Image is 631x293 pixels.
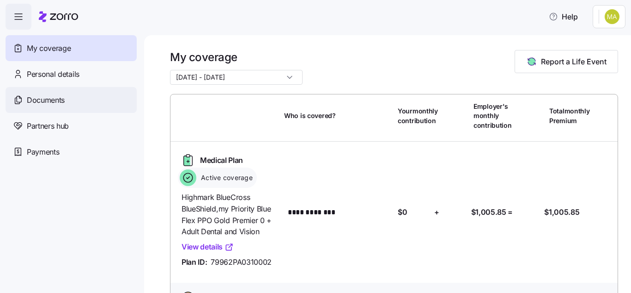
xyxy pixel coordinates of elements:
[170,50,303,64] h1: My coverage
[6,139,137,165] a: Payments
[6,87,137,113] a: Documents
[182,192,277,237] span: Highmark BlueCross BlueShield , my Priority Blue Flex PPO Gold Premier 0 + Adult Dental and Vision
[27,94,65,106] span: Documents
[6,35,137,61] a: My coverage
[211,256,272,268] span: 79962PA0310002
[541,7,585,26] button: Help
[27,146,59,158] span: Payments
[549,11,578,22] span: Help
[200,155,243,166] span: Medical Plan
[182,256,207,268] span: Plan ID:
[27,43,71,54] span: My coverage
[27,120,69,132] span: Partners hub
[473,102,512,130] span: Employer's monthly contribution
[549,106,590,125] span: Total monthly Premium
[6,61,137,87] a: Personal details
[434,206,439,218] span: +
[6,113,137,139] a: Partners hub
[544,206,579,218] span: $1,005.85
[182,241,234,253] a: View details
[541,56,607,67] span: Report a Life Event
[398,206,407,218] span: $0
[605,9,619,24] img: 47f65725d1b1edb5ab205e481366280d
[198,173,253,182] span: Active coverage
[515,50,618,73] button: Report a Life Event
[284,111,336,120] span: Who is covered?
[508,206,513,218] span: =
[27,69,79,80] span: Personal details
[398,106,438,125] span: Your monthly contribution
[471,206,506,218] span: $1,005.85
